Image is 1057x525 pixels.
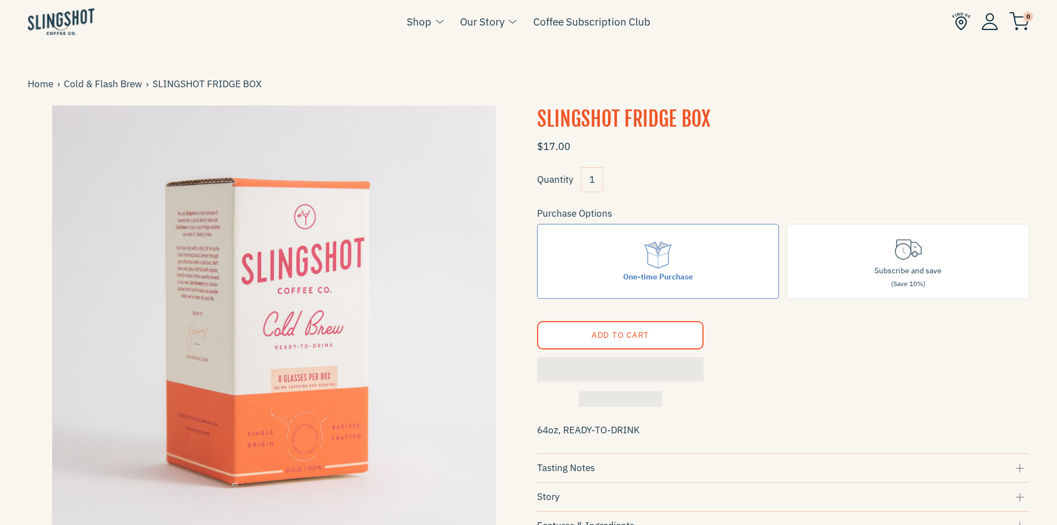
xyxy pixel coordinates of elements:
[64,77,146,92] a: Cold & Flash Brew
[952,12,970,31] img: Find Us
[57,77,64,92] span: ›
[591,329,649,340] span: Add to Cart
[537,461,1030,476] div: Tasting Notes
[537,321,704,349] button: Add to Cart
[537,173,573,186] label: Quantity
[982,13,998,30] img: Account
[623,271,693,283] div: One-time Purchase
[407,13,431,30] a: Shop
[28,77,57,92] a: Home
[460,13,504,30] a: Our Story
[1023,12,1033,22] span: 0
[537,140,570,153] span: $17.00
[891,279,925,288] span: (Save 10%)
[537,421,1030,439] p: 64oz, READY-TO-DRINK
[537,106,1030,133] h1: SLINGSHOT FRIDGE BOX
[1009,12,1029,31] img: cart
[537,489,1030,504] div: Story
[537,206,612,221] legend: Purchase Options
[146,77,153,92] span: ›
[533,13,650,30] a: Coffee Subscription Club
[874,266,942,276] span: Subscribe and save
[153,77,265,92] span: SLINGSHOT FRIDGE BOX
[1009,14,1029,28] a: 0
